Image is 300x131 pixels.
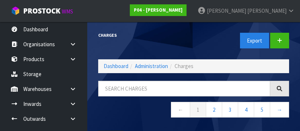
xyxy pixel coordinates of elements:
[190,102,206,118] a: 1
[222,102,238,118] a: 3
[238,102,254,118] a: 4
[104,63,128,70] a: Dashboard
[270,102,289,118] a: →
[254,102,270,118] a: 5
[130,4,187,16] a: P04 - [PERSON_NAME]
[98,33,188,37] h1: Charges
[98,81,270,96] input: Search charges
[247,7,287,14] span: [PERSON_NAME]
[134,7,183,13] strong: P04 - [PERSON_NAME]
[175,63,193,70] span: Charges
[98,102,289,120] nav: Page navigation
[11,6,20,15] img: cube-alt.png
[135,63,168,70] a: Administration
[23,6,60,16] span: ProStock
[240,33,269,48] button: Export
[62,8,73,15] small: WMS
[206,102,222,118] a: 2
[171,102,190,118] a: ←
[207,7,246,14] span: [PERSON_NAME]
